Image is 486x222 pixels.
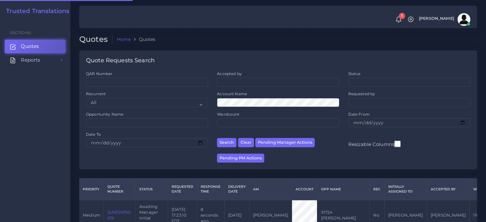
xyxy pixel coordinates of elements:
th: Delivery Date [224,179,249,200]
img: avatar [458,13,470,26]
span: Quotes [21,43,39,50]
span: Reports [21,57,40,64]
button: Pending Manager Actions [255,138,315,147]
th: REC [370,179,384,200]
input: Resizable Columns [394,140,401,148]
th: AM [249,179,292,200]
th: Initially Assigned to [384,179,427,200]
th: Accepted by [427,179,469,200]
label: Recurrent [86,91,106,96]
label: Account Name [217,91,247,96]
label: Wordcount [217,111,239,117]
h4: Quote Requests Search [86,57,155,64]
label: Opportunity Name [86,111,123,117]
label: Resizable Columns [348,140,401,148]
a: Reports [5,53,66,67]
a: 1 [393,16,404,23]
button: Clear [238,138,254,147]
th: Response Time [197,179,224,200]
label: Accepted by [217,71,242,76]
label: Date From [348,111,370,117]
span: 1 [399,13,405,19]
th: Opp Name [317,179,370,200]
th: Account [292,179,317,200]
a: QAR124795-001 [107,210,132,220]
a: Trusted Translations [2,8,70,15]
label: Date To [86,132,101,137]
button: Pending PM Actions [217,154,264,163]
th: Requested Date [168,179,197,200]
span: [PERSON_NAME] [419,17,454,21]
h2: Quotes [79,35,112,44]
th: Priority [79,179,104,200]
label: Requested by [348,91,375,96]
li: Quotes [131,36,155,42]
th: Quote Number [104,179,136,200]
span: Sections [10,30,31,35]
a: Quotes [5,40,66,53]
th: Status [136,179,168,200]
a: Home [117,36,131,42]
label: Status [348,71,361,76]
label: QAR Number [86,71,112,76]
button: Search [217,138,236,147]
span: medium [83,213,100,218]
a: [PERSON_NAME]avatar [416,13,473,26]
